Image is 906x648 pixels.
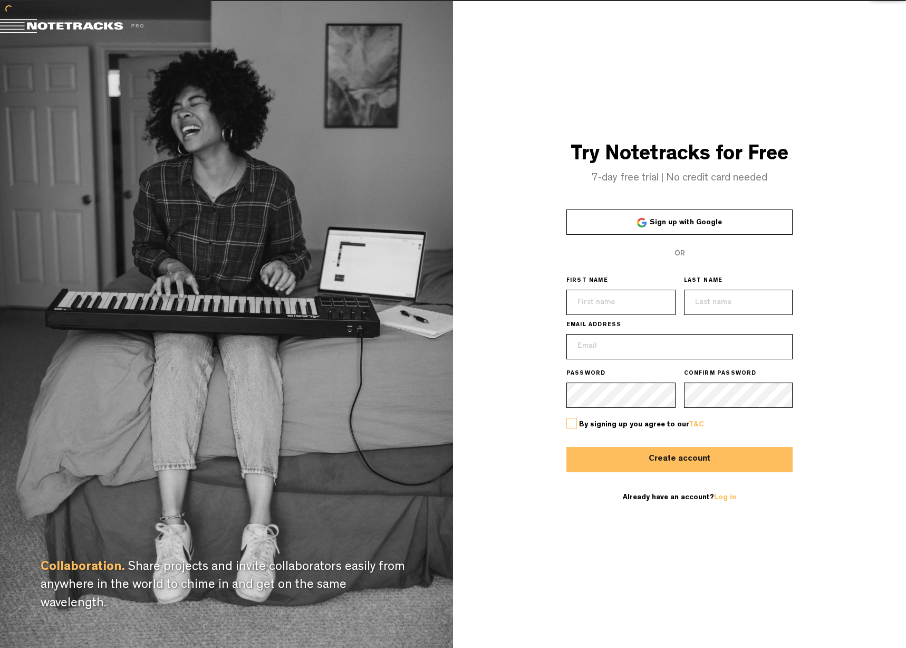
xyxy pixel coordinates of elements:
[684,370,757,378] span: CONFIRM PASSWORD
[41,561,125,574] span: Collaboration.
[674,250,685,258] span: OR
[566,447,793,472] button: Create account
[623,494,736,501] span: Already have an account?
[453,173,906,184] h4: 7-day free trial | No credit card needed
[453,144,906,167] h3: Try Notetracks for Free
[566,290,676,315] input: First name
[684,277,723,285] span: LAST NAME
[650,219,722,226] span: Sign up with Google
[566,277,608,285] span: FIRST NAME
[566,370,606,378] span: PASSWORD
[579,421,704,428] span: By signing up you agree to our
[714,494,736,501] a: Log in
[689,421,704,428] a: T&C
[566,334,793,359] input: Email
[41,561,405,611] span: Share projects and invite collaborators easily from anywhere in the world to chime in and get on ...
[566,321,622,330] span: EMAIL ADDRESS
[684,290,793,315] input: Last name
